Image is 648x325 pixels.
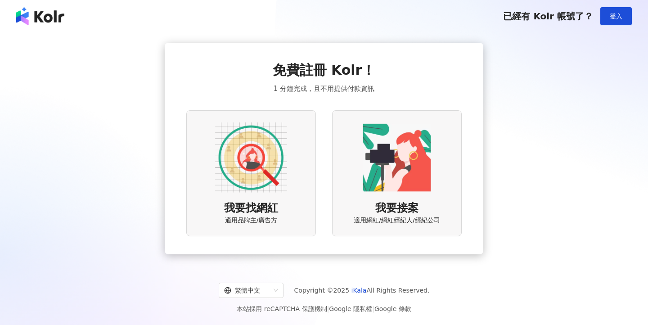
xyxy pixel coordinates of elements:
[374,305,411,312] a: Google 條款
[273,61,376,80] span: 免費註冊 Kolr！
[351,287,367,294] a: iKala
[610,13,622,20] span: 登入
[503,11,593,22] span: 已經有 Kolr 帳號了？
[16,7,64,25] img: logo
[294,285,430,296] span: Copyright © 2025 All Rights Reserved.
[372,305,374,312] span: |
[375,201,418,216] span: 我要接案
[600,7,632,25] button: 登入
[237,303,411,314] span: 本站採用 reCAPTCHA 保護機制
[215,122,287,194] img: AD identity option
[329,305,372,312] a: Google 隱私權
[354,216,440,225] span: 適用網紅/網紅經紀人/經紀公司
[327,305,329,312] span: |
[274,83,374,94] span: 1 分鐘完成，且不用提供付款資訊
[224,201,278,216] span: 我要找網紅
[361,122,433,194] img: KOL identity option
[225,216,278,225] span: 適用品牌主/廣告方
[224,283,270,298] div: 繁體中文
